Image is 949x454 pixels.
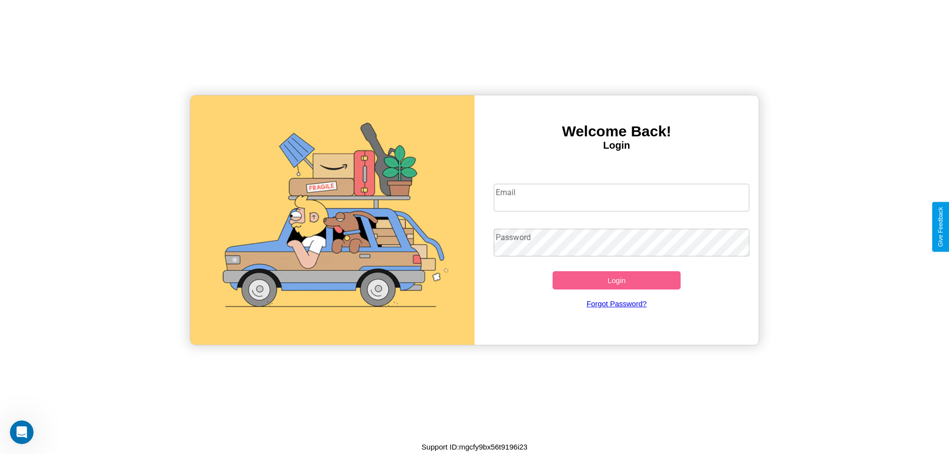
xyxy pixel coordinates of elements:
[937,207,944,247] div: Give Feedback
[489,289,745,318] a: Forgot Password?
[474,123,759,140] h3: Welcome Back!
[553,271,681,289] button: Login
[474,140,759,151] h4: Login
[190,95,474,345] img: gif
[10,420,34,444] iframe: Intercom live chat
[422,440,527,454] p: Support ID: mgcfy9bx56t9196i23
